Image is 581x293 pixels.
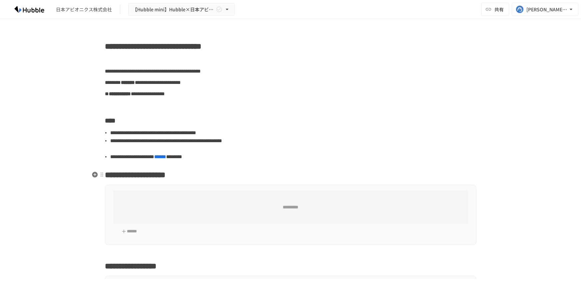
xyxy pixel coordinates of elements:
button: 【Hubble mini】Hubble×日本アビオニクス [128,3,235,16]
span: 【Hubble mini】Hubble×日本アビオニクス [133,5,214,14]
div: [PERSON_NAME][EMAIL_ADDRESS][PERSON_NAME][DOMAIN_NAME] [526,5,568,14]
button: 共有 [481,3,509,16]
span: 共有 [494,6,504,13]
button: [PERSON_NAME][EMAIL_ADDRESS][PERSON_NAME][DOMAIN_NAME] [512,3,578,16]
div: 日本アビオニクス株式会社 [56,6,112,13]
img: HzDRNkGCf7KYO4GfwKnzITak6oVsp5RHeZBEM1dQFiQ [8,4,51,15]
